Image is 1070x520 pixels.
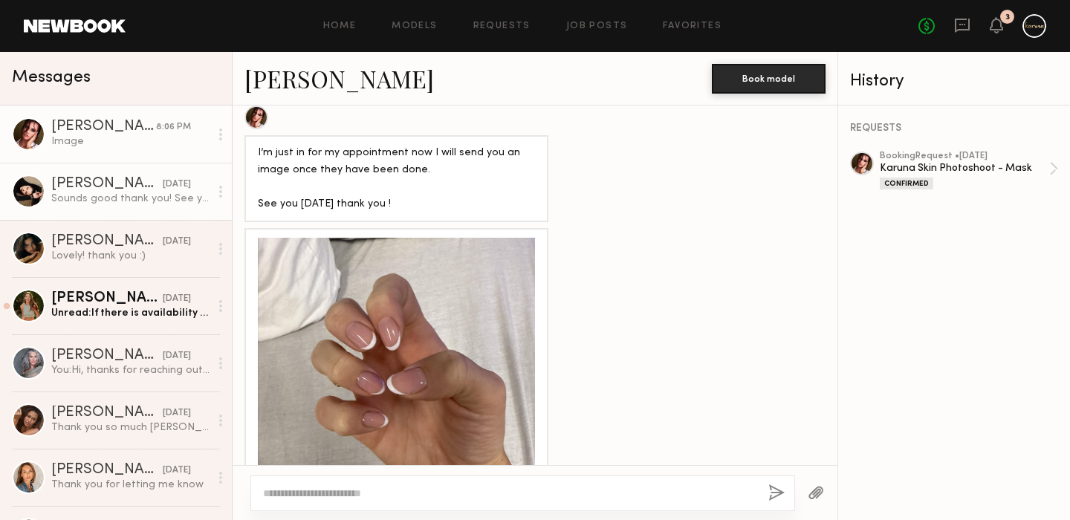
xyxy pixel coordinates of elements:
[712,64,826,94] button: Book model
[712,71,826,84] a: Book model
[51,478,210,492] div: Thank you for letting me know
[392,22,437,31] a: Models
[880,152,1049,161] div: booking Request • [DATE]
[51,134,210,149] div: Image
[880,161,1049,175] div: Karuna Skin Photoshoot - Mask
[51,120,156,134] div: [PERSON_NAME]
[51,291,163,306] div: [PERSON_NAME]
[51,348,163,363] div: [PERSON_NAME]
[880,178,933,189] div: Confirmed
[1005,13,1010,22] div: 3
[566,22,628,31] a: Job Posts
[51,192,210,206] div: Sounds good thank you! See you [DATE]
[880,152,1058,189] a: bookingRequest •[DATE]Karuna Skin Photoshoot - MaskConfirmed
[51,420,210,435] div: Thank you so much [PERSON_NAME], I completely get it. I would love to work with you guys very soo...
[51,177,163,192] div: [PERSON_NAME]
[473,22,531,31] a: Requests
[51,306,210,320] div: Unread: If there is availability please let me know. I am available that date.
[663,22,722,31] a: Favorites
[51,234,163,249] div: [PERSON_NAME]
[163,235,191,249] div: [DATE]
[258,145,535,213] div: I’m just in for my appointment now I will send you an image once they have been done. See you [DA...
[244,62,434,94] a: [PERSON_NAME]
[163,178,191,192] div: [DATE]
[51,249,210,263] div: Lovely! thank you :)
[163,406,191,420] div: [DATE]
[51,363,210,377] div: You: Hi, thanks for reaching out! Currently, we are heading in another direction. We will keep yo...
[163,464,191,478] div: [DATE]
[163,292,191,306] div: [DATE]
[850,73,1058,90] div: History
[51,463,163,478] div: [PERSON_NAME]
[163,349,191,363] div: [DATE]
[51,406,163,420] div: [PERSON_NAME]
[156,120,191,134] div: 8:06 PM
[323,22,357,31] a: Home
[850,123,1058,134] div: REQUESTS
[12,69,91,86] span: Messages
